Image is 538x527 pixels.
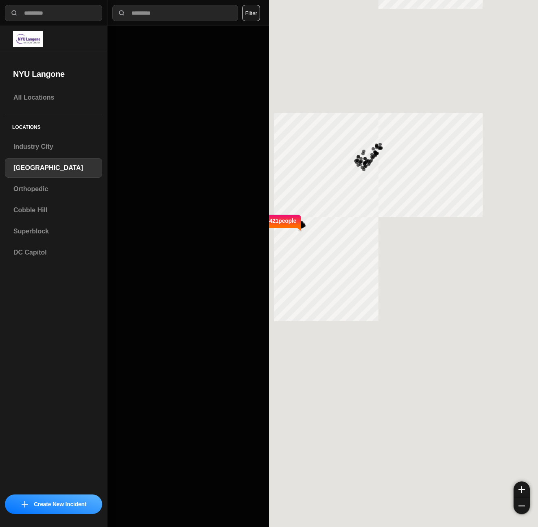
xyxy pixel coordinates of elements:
[13,68,94,80] h2: NYU Langone
[13,226,94,236] h3: Superblock
[5,179,102,199] a: Orthopedic
[263,213,269,231] img: notch
[13,248,94,257] h3: DC Capitol
[22,501,28,507] img: icon
[5,114,102,137] h5: Locations
[242,5,260,21] button: Filter
[118,9,126,17] img: search
[296,213,302,231] img: notch
[13,93,94,102] h3: All Locations
[518,486,525,493] img: zoom-in
[13,163,94,173] h3: [GEOGRAPHIC_DATA]
[5,200,102,220] a: Cobble Hill
[5,88,102,107] a: All Locations
[518,503,525,509] img: zoom-out
[10,9,18,17] img: search
[514,498,530,514] button: zoom-out
[13,142,94,152] h3: Industry City
[5,243,102,262] a: DC Capitol
[34,500,86,508] p: Create New Incident
[5,222,102,241] a: Superblock
[5,158,102,178] a: [GEOGRAPHIC_DATA]
[13,205,94,215] h3: Cobble Hill
[13,184,94,194] h3: Orthopedic
[269,217,296,235] p: 421 people
[13,31,43,47] img: logo
[5,137,102,157] a: Industry City
[5,494,102,514] button: iconCreate New Incident
[514,481,530,498] button: zoom-in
